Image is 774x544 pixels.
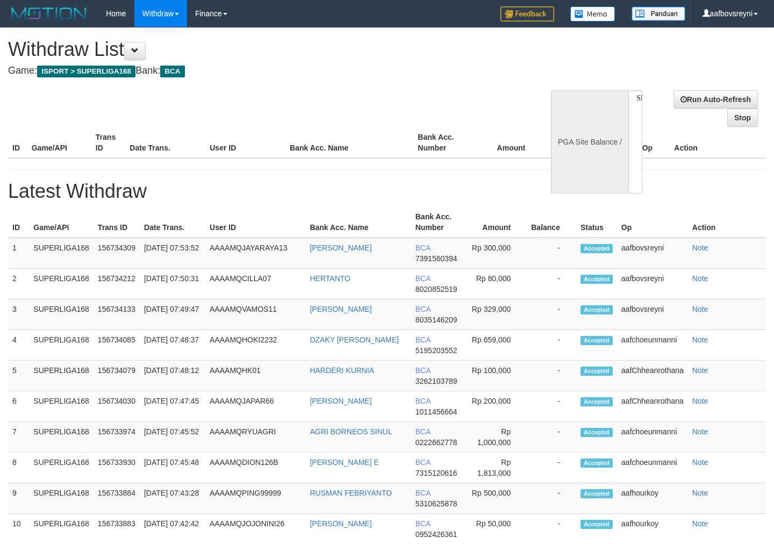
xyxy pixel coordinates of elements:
[94,330,140,361] td: 156734085
[160,66,184,77] span: BCA
[413,127,477,158] th: Bank Acc. Number
[527,483,576,514] td: -
[8,453,29,483] td: 8
[8,330,29,361] td: 4
[464,391,527,422] td: Rp 200,000
[617,299,688,330] td: aafbovsreyni
[140,207,205,238] th: Date Trans.
[415,530,457,539] span: 0952426361
[527,330,576,361] td: -
[527,453,576,483] td: -
[632,6,685,21] img: panduan.png
[527,422,576,453] td: -
[8,422,29,453] td: 7
[580,489,613,498] span: Accepted
[415,305,431,313] span: BCA
[580,397,613,406] span: Accepted
[305,207,411,238] th: Bank Acc. Name
[205,269,305,299] td: AAAAMQCILLA07
[527,361,576,391] td: -
[692,244,708,252] a: Note
[692,427,708,436] a: Note
[140,391,205,422] td: [DATE] 07:47:45
[125,127,205,158] th: Date Trans.
[27,127,91,158] th: Game/API
[140,269,205,299] td: [DATE] 07:50:31
[205,391,305,422] td: AAAAMQJAPAR66
[8,361,29,391] td: 5
[415,499,457,508] span: 5310625878
[551,90,628,194] div: PGA Site Balance /
[94,207,140,238] th: Trans ID
[94,269,140,299] td: 156734212
[415,427,431,436] span: BCA
[415,489,431,497] span: BCA
[464,453,527,483] td: Rp 1,813,000
[310,458,378,467] a: [PERSON_NAME] E
[205,207,305,238] th: User ID
[415,244,431,252] span: BCA
[415,346,457,355] span: 5195203552
[8,391,29,422] td: 6
[464,330,527,361] td: Rp 659,000
[205,422,305,453] td: AAAAMQRYUAGRI
[205,299,305,330] td: AAAAMQVAMOS11
[8,5,90,22] img: MOTION_logo.png
[140,422,205,453] td: [DATE] 07:45:52
[692,489,708,497] a: Note
[205,127,285,158] th: User ID
[310,397,371,405] a: [PERSON_NAME]
[29,391,94,422] td: SUPERLIGA168
[580,244,613,253] span: Accepted
[464,238,527,269] td: Rp 300,000
[205,238,305,269] td: AAAAMQJAYARAYA13
[570,6,615,22] img: Button%20Memo.svg
[415,254,457,263] span: 7391560394
[310,244,371,252] a: [PERSON_NAME]
[140,361,205,391] td: [DATE] 07:48:12
[415,285,457,294] span: 8020852519
[29,330,94,361] td: SUPERLIGA168
[140,299,205,330] td: [DATE] 07:49:47
[527,238,576,269] td: -
[29,453,94,483] td: SUPERLIGA168
[8,181,766,202] h1: Latest Withdraw
[29,238,94,269] td: SUPERLIGA168
[580,275,613,284] span: Accepted
[310,366,374,375] a: HARDERI KURNIA
[464,483,527,514] td: Rp 500,000
[415,469,457,477] span: 7315120616
[617,269,688,299] td: aafbovsreyni
[8,207,29,238] th: ID
[727,109,758,127] a: Stop
[29,299,94,330] td: SUPERLIGA168
[638,127,670,158] th: Op
[527,269,576,299] td: -
[94,391,140,422] td: 156734030
[673,90,758,109] a: Run Auto-Refresh
[617,483,688,514] td: aafhourkoy
[29,483,94,514] td: SUPERLIGA168
[464,269,527,299] td: Rp 80,000
[285,127,413,158] th: Bank Acc. Name
[415,377,457,385] span: 3262103789
[500,6,554,22] img: Feedback.jpg
[692,366,708,375] a: Note
[527,207,576,238] th: Balance
[464,299,527,330] td: Rp 329,000
[617,361,688,391] td: aafChheanrothana
[415,366,431,375] span: BCA
[310,305,371,313] a: [PERSON_NAME]
[464,422,527,453] td: Rp 1,000,000
[415,519,431,528] span: BCA
[29,207,94,238] th: Game/API
[205,361,305,391] td: AAAAMQHK01
[617,330,688,361] td: aafchoeunmanni
[415,458,431,467] span: BCA
[415,335,431,344] span: BCA
[37,66,135,77] span: ISPORT > SUPERLIGA168
[8,483,29,514] td: 9
[140,330,205,361] td: [DATE] 07:48:37
[411,207,465,238] th: Bank Acc. Number
[617,238,688,269] td: aafbovsreyni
